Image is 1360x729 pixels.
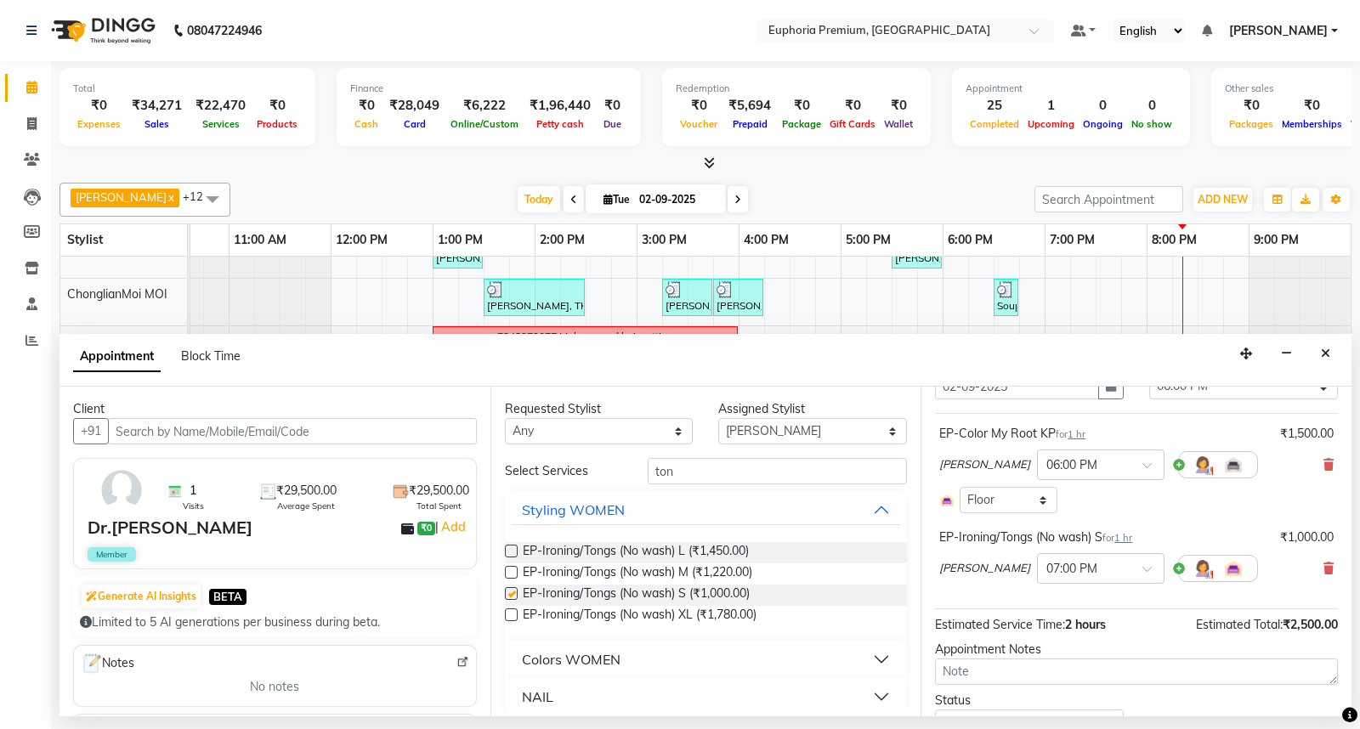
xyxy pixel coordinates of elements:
img: logo [43,7,160,54]
div: Colors WOMEN [522,649,620,670]
div: Client [73,400,477,418]
div: [PERSON_NAME], TK11, 01:30 PM-02:30 PM, EP-Cookies & Cup Cake Pedi [485,281,583,314]
div: [PERSON_NAME] ., TK09, 03:15 PM-03:45 PM, EP-Relaxing Clean-Up [664,281,711,314]
small: for [1056,428,1085,440]
img: avatar [97,466,146,515]
a: 5:00 PM [841,228,895,252]
span: Memberships [1278,118,1346,130]
span: Packages [1225,118,1278,130]
div: ₹34,271 [125,96,189,116]
div: Requested Stylist [505,400,694,418]
small: for [1102,532,1132,544]
span: 1 hr [1114,532,1132,544]
a: x [167,190,174,204]
input: Search by Name/Mobile/Email/Code [108,418,477,444]
img: Hairdresser.png [1193,558,1213,579]
img: Hairdresser.png [1193,455,1213,475]
div: ₹0 [825,96,880,116]
div: ₹1,500.00 [1280,425,1334,443]
span: Voucher [676,118,722,130]
a: 11:00 AM [229,228,291,252]
div: 0 [1079,96,1127,116]
span: Tue [599,193,634,206]
span: Member [88,547,136,562]
span: Today [518,186,560,212]
span: [PERSON_NAME] [76,190,167,204]
div: Limited to 5 AI generations per business during beta. [80,613,470,631]
div: 7348979077 Make up and hair setting [497,329,673,344]
img: Interior.png [1223,455,1244,475]
span: [PERSON_NAME] [939,456,1030,473]
span: 2 hours [1065,617,1106,632]
span: Completed [966,118,1023,130]
div: ₹0 [778,96,825,116]
div: Finance [350,82,627,96]
a: Add [439,517,468,537]
div: ₹1,000.00 [1280,528,1334,546]
span: Wallet [880,118,917,130]
b: 08047224946 [187,7,262,54]
div: 0 [1127,96,1176,116]
span: Ongoing [1079,118,1127,130]
a: 3:00 PM [637,228,691,252]
div: ₹0 [598,96,627,116]
a: 12:00 PM [331,228,392,252]
span: EP-Ironing/Tongs (No wash) XL (₹1,780.00) [523,606,756,627]
div: 1 [1023,96,1079,116]
div: ₹0 [676,96,722,116]
span: ₹2,500.00 [1283,617,1338,632]
span: Block Time [181,348,241,364]
div: Redemption [676,82,917,96]
span: EP-Ironing/Tongs (No wash) L (₹1,450.00) [523,542,749,563]
span: Due [599,118,626,130]
span: Average Spent [277,500,335,512]
span: ADD NEW [1198,193,1248,206]
div: NAIL [522,687,553,707]
span: Expenses [73,118,125,130]
span: Online/Custom [446,118,523,130]
span: Prepaid [728,118,772,130]
span: Package [778,118,825,130]
span: Services [198,118,244,130]
span: Estimated Service Time: [935,617,1065,632]
img: Interior.png [1223,558,1244,579]
span: Total Spent [416,500,462,512]
a: 2:00 PM [535,228,589,252]
div: EP-Color My Root KP [939,425,1085,443]
span: Petty cash [532,118,588,130]
button: Generate AI Insights [82,585,201,608]
div: ₹0 [350,96,382,116]
button: Close [1313,341,1338,367]
span: Visits [183,500,204,512]
span: 1 [190,482,196,500]
div: EP-Ironing/Tongs (No wash) S [939,528,1132,546]
button: +91 [73,418,109,444]
span: Sales [140,118,173,130]
div: ₹0 [252,96,302,116]
span: Notes [81,653,134,675]
span: Card [399,118,430,130]
input: Search by service name [648,458,908,484]
a: 9:00 PM [1249,228,1303,252]
span: 1 hr [1068,428,1085,440]
div: Total [73,82,302,96]
span: +12 [183,189,216,203]
div: ₹5,694 [722,96,778,116]
span: Products [252,118,302,130]
span: ₹29,500.00 [276,482,337,500]
span: Upcoming [1023,118,1079,130]
span: Appointment [73,342,161,372]
span: No notes [250,678,299,696]
button: ADD NEW [1193,188,1252,212]
span: ₹29,500.00 [409,482,469,500]
span: [PERSON_NAME] [1229,22,1328,40]
div: ₹0 [1225,96,1278,116]
div: Assigned Stylist [718,400,907,418]
span: [PERSON_NAME] [939,560,1030,577]
a: 6:00 PM [943,228,997,252]
div: Dr.[PERSON_NAME] [88,515,252,540]
div: ₹0 [1278,96,1346,116]
div: Select Services [492,462,635,480]
img: Interior.png [939,493,955,508]
input: Search Appointment [1034,186,1183,212]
